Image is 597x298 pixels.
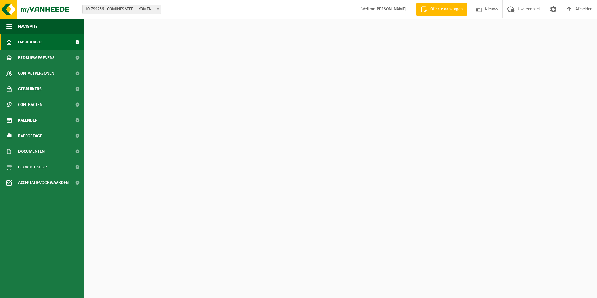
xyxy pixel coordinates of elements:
span: 10-799256 - COMINES STEEL - KOMEN [83,5,161,14]
span: Navigatie [18,19,37,34]
span: Contracten [18,97,42,112]
strong: [PERSON_NAME] [375,7,407,12]
span: Product Shop [18,159,47,175]
span: Acceptatievoorwaarden [18,175,69,191]
a: Offerte aanvragen [416,3,467,16]
span: Dashboard [18,34,42,50]
span: Contactpersonen [18,66,54,81]
span: 10-799256 - COMINES STEEL - KOMEN [82,5,161,14]
span: Kalender [18,112,37,128]
span: Gebruikers [18,81,42,97]
span: Offerte aanvragen [429,6,464,12]
span: Documenten [18,144,45,159]
span: Rapportage [18,128,42,144]
span: Bedrijfsgegevens [18,50,55,66]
